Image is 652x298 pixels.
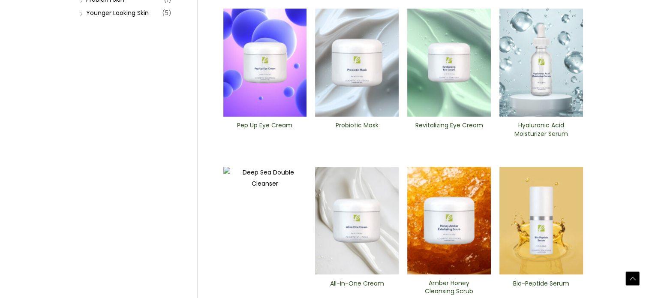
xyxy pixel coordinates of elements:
h2: Bio-Peptide ​Serum [507,280,576,296]
h2: Amber Honey Cleansing Scrub [415,279,484,295]
a: Revitalizing ​Eye Cream [415,121,484,141]
h2: All-in-One ​Cream [322,280,391,296]
img: Pep Up Eye Cream [223,9,307,117]
img: Revitalizing ​Eye Cream [407,9,491,117]
h2: Probiotic Mask [322,121,391,138]
img: All In One Cream [315,167,399,275]
img: Amber Honey Cleansing Scrub [407,167,491,274]
a: Hyaluronic Acid Moisturizer Serum [507,121,576,141]
img: Probiotic Mask [315,9,399,117]
h2: Revitalizing ​Eye Cream [415,121,484,138]
a: Probiotic Mask [322,121,391,141]
img: Hyaluronic moisturizer Serum [499,9,583,117]
h2: Pep Up Eye Cream [230,121,299,138]
img: Bio-Peptide ​Serum [499,167,583,275]
a: Younger Looking Skin [86,9,149,17]
a: Pep Up Eye Cream [230,121,299,141]
span: (5) [162,7,171,19]
h2: Hyaluronic Acid Moisturizer Serum [507,121,576,138]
